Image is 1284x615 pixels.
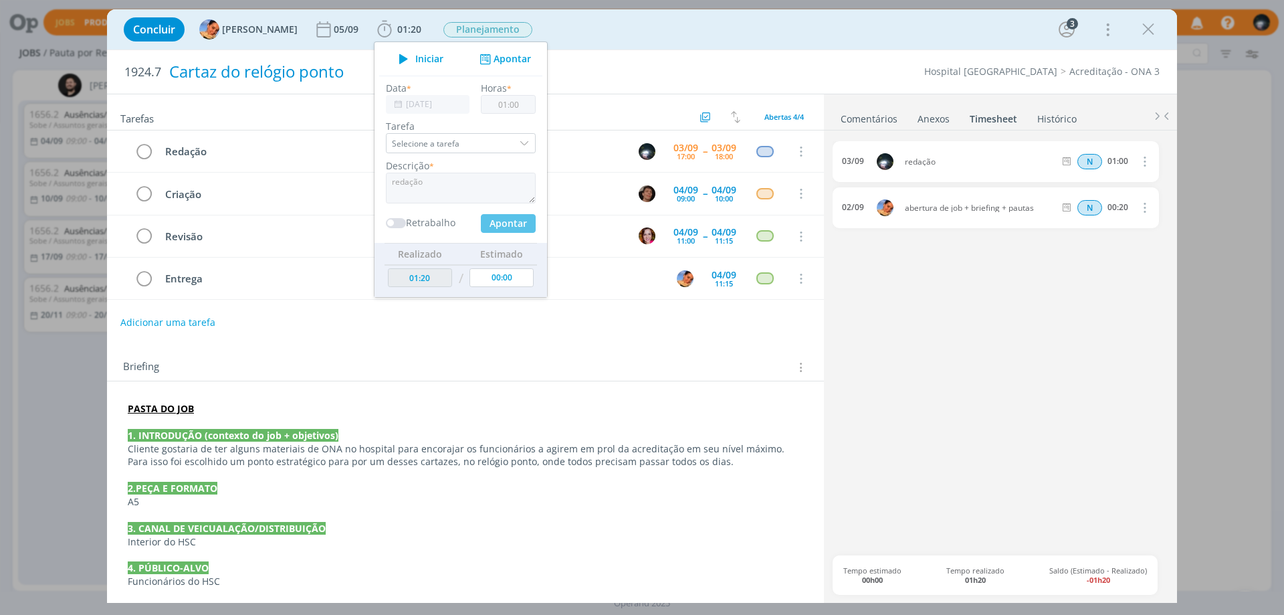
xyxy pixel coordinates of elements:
[712,143,736,153] div: 03/09
[715,280,733,287] div: 11:15
[673,185,698,195] div: 04/09
[1037,106,1077,126] a: Histórico
[406,215,455,230] label: Retrabalho
[677,270,693,287] img: L
[128,442,803,469] p: Cliente gostaria de ter alguns materiais de ONA no hospital para encorajar os funcionários a agir...
[443,21,533,38] button: Planejamento
[128,575,803,588] p: Funcionários do HSC
[159,270,664,287] div: Entrega
[715,195,733,202] div: 10:00
[128,402,194,415] a: PASTA DO JOB
[1087,575,1110,585] b: -01h20
[481,214,536,233] button: Apontar
[899,158,1059,166] span: redação
[386,119,536,133] label: Tarefa
[862,575,883,585] b: 00h00
[128,535,803,549] p: Interior do HSC
[385,243,455,264] th: Realizado
[1049,566,1147,584] span: Saldo (Estimado - Realizado)
[675,268,695,288] button: L
[128,495,803,509] p: A5
[1077,200,1102,215] div: Horas normais
[673,143,698,153] div: 03/09
[918,112,950,126] div: Anexos
[1077,200,1102,215] span: N
[415,54,443,64] span: Iniciar
[128,561,209,574] strong: 4. PÚBLICO-ALVO
[969,106,1018,126] a: Timesheet
[843,566,901,584] span: Tempo estimado
[712,228,736,237] div: 04/09
[877,153,893,170] img: G
[374,19,425,40] button: 01:20
[1107,203,1128,212] div: 00:20
[677,237,695,244] div: 11:00
[120,311,216,335] button: Adicionar uma tarefa
[128,482,217,495] strong: 2.PEÇA E FORMATO
[637,226,657,246] button: B
[639,228,655,244] img: B
[703,189,707,198] span: --
[124,65,161,80] span: 1924.7
[391,50,444,68] button: Iniciar
[715,153,733,160] div: 18:00
[133,24,175,35] span: Concluir
[397,23,421,35] span: 01:20
[639,185,655,202] img: P
[386,159,429,173] label: Descrição
[639,143,655,160] img: G
[842,157,864,166] div: 03/09
[840,106,898,126] a: Comentários
[128,522,326,535] strong: 3. CANAL DE VEICUALAÇÃO/DISTRIBUIÇÃO
[128,429,338,442] strong: 1. INTRODUÇÃO (contexto do job + objetivos)
[1077,154,1102,169] div: Horas normais
[673,228,698,237] div: 04/09
[677,153,695,160] div: 17:00
[159,228,626,245] div: Revisão
[1056,19,1077,40] button: 3
[164,56,723,88] div: Cartaz do relógio ponto
[455,265,467,292] td: /
[842,203,864,212] div: 02/09
[159,143,626,160] div: Redação
[334,25,361,34] div: 05/09
[107,9,1177,603] div: dialog
[386,95,469,114] input: Data
[120,109,154,125] span: Tarefas
[374,41,548,298] ul: 01:20
[386,81,407,95] label: Data
[481,81,507,95] label: Horas
[677,195,695,202] div: 09:00
[712,270,736,280] div: 04/09
[703,232,707,241] span: --
[764,112,804,122] span: Abertas 4/4
[123,359,159,376] span: Briefing
[637,183,657,203] button: P
[946,566,1004,584] span: Tempo realizado
[1069,65,1160,78] a: Acreditação - ONA 3
[731,111,740,123] img: arrow-down-up.svg
[159,186,626,203] div: Criação
[222,25,298,34] span: [PERSON_NAME]
[637,141,657,161] button: G
[715,237,733,244] div: 11:15
[466,243,537,264] th: Estimado
[1107,157,1128,166] div: 01:00
[924,65,1057,78] a: Hospital [GEOGRAPHIC_DATA]
[899,204,1059,212] span: abertura de job + briefing + pautas
[199,19,298,39] button: L[PERSON_NAME]
[443,22,532,37] span: Planejamento
[877,199,893,216] img: L
[199,19,219,39] img: L
[965,575,986,585] b: 01h20
[124,17,185,41] button: Concluir
[712,185,736,195] div: 04/09
[703,147,707,156] span: --
[1077,154,1102,169] span: N
[476,52,532,66] button: Apontar
[1067,18,1078,29] div: 3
